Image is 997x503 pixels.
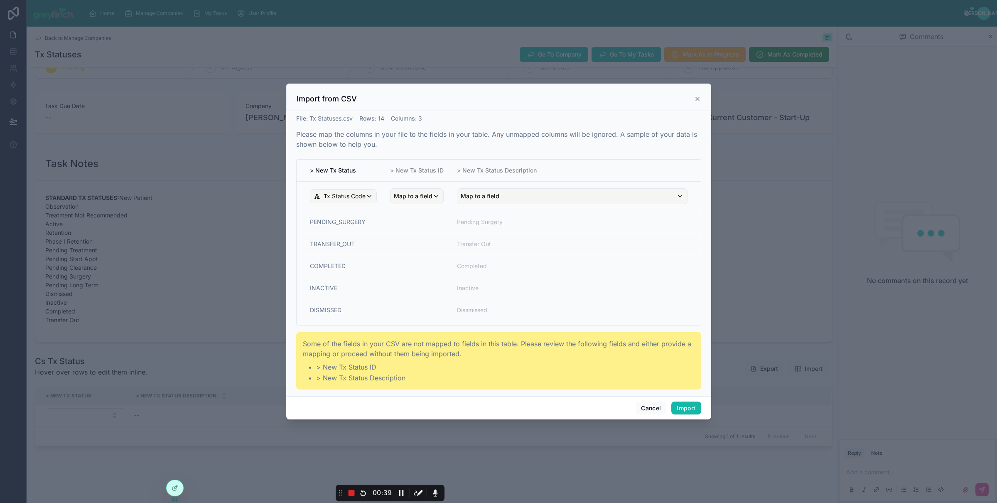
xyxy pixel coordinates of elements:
[297,160,383,182] th: > New Tx Status
[324,192,366,200] span: Tx Status Code
[457,188,688,204] button: Map to a field
[450,233,701,255] td: Transfer Out
[391,115,417,122] span: Columns :
[309,115,353,122] span: Tx Statuses.csv
[390,188,444,204] button: Map to a field
[297,94,357,104] h3: Import from CSV
[297,277,383,299] td: INACTIVE
[316,373,695,383] li: > New Tx Status Description
[461,189,499,204] span: Map to a field
[450,299,701,324] td: Dissmissed
[296,129,701,149] p: Please map the columns in your file to the fields in your table. Any unmapped columns will be ign...
[671,402,701,415] button: Import
[303,339,695,359] p: Some of the fields in your CSV are not mapped to fields in this table. Please review the followin...
[297,299,383,324] td: DISMISSED
[636,402,666,415] button: Cancel
[310,189,377,203] button: Tx Status Code
[450,255,701,277] td: Completed
[359,115,376,122] span: Rows :
[383,160,450,182] th: > New Tx Status ID
[297,255,383,277] td: COMPLETED
[418,115,422,122] span: 3
[450,277,701,299] td: Inactive
[378,115,384,122] span: 14
[394,189,432,204] span: Map to a field
[316,362,695,372] li: > New Tx Status ID
[297,233,383,255] td: TRANSFER_OUT
[297,160,701,325] div: scrollable content
[296,115,308,122] span: File :
[297,211,383,233] td: PENDING_SURGERY
[450,211,701,233] td: Pending Surgery
[450,160,701,182] th: > New Tx Status Description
